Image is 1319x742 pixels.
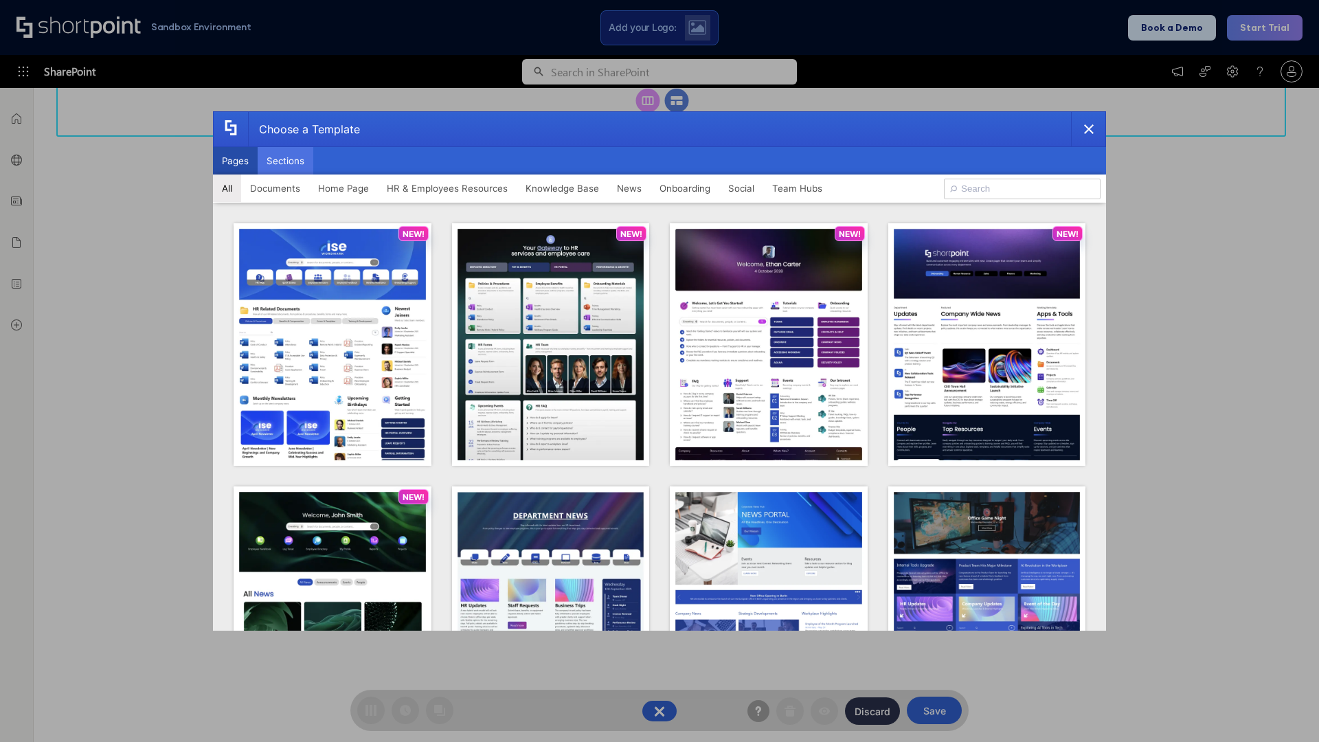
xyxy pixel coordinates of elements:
[719,175,763,202] button: Social
[241,175,309,202] button: Documents
[944,179,1101,199] input: Search
[213,111,1106,631] div: template selector
[213,147,258,175] button: Pages
[517,175,608,202] button: Knowledge Base
[620,229,642,239] p: NEW!
[763,175,831,202] button: Team Hubs
[403,229,425,239] p: NEW!
[248,112,360,146] div: Choose a Template
[608,175,651,202] button: News
[839,229,861,239] p: NEW!
[378,175,517,202] button: HR & Employees Resources
[1057,229,1079,239] p: NEW!
[1250,676,1319,742] iframe: Chat Widget
[309,175,378,202] button: Home Page
[258,147,313,175] button: Sections
[651,175,719,202] button: Onboarding
[403,492,425,502] p: NEW!
[213,175,241,202] button: All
